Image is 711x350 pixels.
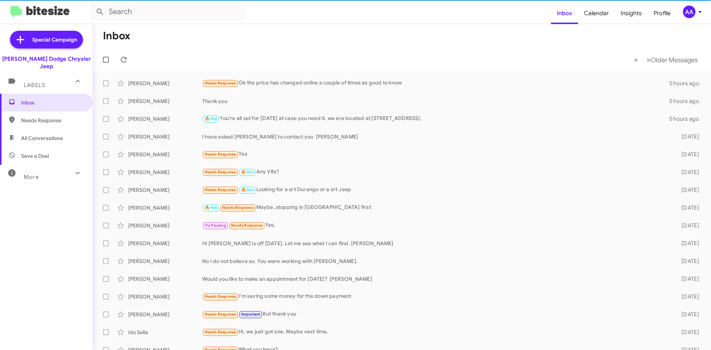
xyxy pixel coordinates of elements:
[205,116,217,121] span: 🔥 Hot
[670,275,705,283] div: [DATE]
[128,169,202,176] div: [PERSON_NAME]
[128,275,202,283] div: [PERSON_NAME]
[205,187,236,192] span: Needs Response
[202,240,670,247] div: Hi [PERSON_NAME] is off [DATE]. Let me see what I can find. [PERSON_NAME]
[202,133,670,140] div: I have asked [PERSON_NAME] to contact you [PERSON_NAME]
[205,312,236,317] span: Needs Response
[202,328,670,336] div: Hi, we just got one. Maybe next time.
[669,80,705,87] div: 5 hours ago
[103,30,130,42] h1: Inbox
[231,223,263,228] span: Needs Response
[647,55,651,64] span: »
[670,311,705,318] div: [DATE]
[24,174,39,180] span: More
[202,150,670,159] div: Yes
[648,3,677,24] a: Profile
[670,186,705,194] div: [DATE]
[128,293,202,300] div: [PERSON_NAME]
[651,56,698,64] span: Older Messages
[642,52,702,67] button: Next
[670,151,705,158] div: [DATE]
[202,292,670,301] div: I'm saving some money for the down payment
[128,151,202,158] div: [PERSON_NAME]
[21,134,63,142] span: All Conversations
[670,169,705,176] div: [DATE]
[90,3,245,21] input: Search
[202,168,670,176] div: Any V8s?
[634,55,638,64] span: «
[670,240,705,247] div: [DATE]
[205,81,236,86] span: Needs Response
[670,293,705,300] div: [DATE]
[128,329,202,336] div: Ido Sella
[128,204,202,211] div: [PERSON_NAME]
[578,3,615,24] a: Calendar
[670,133,705,140] div: [DATE]
[205,170,236,174] span: Needs Response
[202,275,670,283] div: Would you like to make an appointment for [DATE]? [PERSON_NAME]
[10,31,83,49] a: Special Campaign
[128,97,202,105] div: [PERSON_NAME]
[205,152,236,157] span: Needs Response
[222,205,254,210] span: Needs Response
[241,187,254,192] span: 🔥 Hot
[683,6,695,18] div: AA
[670,204,705,211] div: [DATE]
[128,133,202,140] div: [PERSON_NAME]
[551,3,578,24] a: Inbox
[128,222,202,229] div: [PERSON_NAME]
[205,223,226,228] span: Try Pausing
[24,82,45,89] span: Labels
[128,311,202,318] div: [PERSON_NAME]
[670,222,705,229] div: [DATE]
[205,330,236,334] span: Needs Response
[202,203,670,212] div: Maybe, stopping in [GEOGRAPHIC_DATA] first
[205,205,217,210] span: 🔥 Hot
[202,97,669,105] div: Thank you
[677,6,703,18] button: AA
[32,36,77,43] span: Special Campaign
[202,114,669,123] div: You're all set for [DATE] at case you need it, we are located at [STREET_ADDRESS].
[202,79,669,87] div: Ok the price has changed online a couple of times so good to know
[202,186,670,194] div: Looking for a srt Durango or a srt Jeep
[128,115,202,123] div: [PERSON_NAME]
[128,186,202,194] div: [PERSON_NAME]
[21,117,84,124] span: Needs Response
[670,329,705,336] div: [DATE]
[630,52,642,67] button: Previous
[670,257,705,265] div: [DATE]
[669,97,705,105] div: 5 hours ago
[21,99,84,106] span: Inbox
[202,257,670,265] div: No I do not believe so. You were working with [PERSON_NAME].
[615,3,648,24] a: Insights
[21,152,49,160] span: Save a Deal
[241,312,260,317] span: Important
[128,80,202,87] div: [PERSON_NAME]
[205,294,236,299] span: Needs Response
[128,257,202,265] div: [PERSON_NAME]
[241,170,254,174] span: 🔥 Hot
[669,115,705,123] div: 5 hours ago
[128,240,202,247] div: [PERSON_NAME]
[630,52,702,67] nav: Page navigation example
[202,310,670,319] div: But thank you
[202,221,670,230] div: Yes,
